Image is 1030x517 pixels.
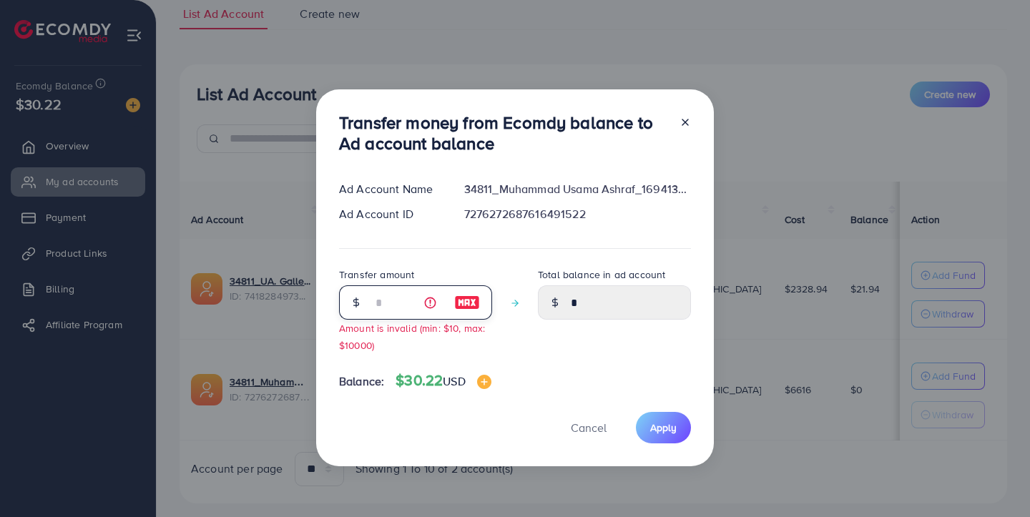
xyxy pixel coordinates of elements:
[477,375,491,389] img: image
[650,420,677,435] span: Apply
[443,373,465,389] span: USD
[571,420,607,435] span: Cancel
[553,412,624,443] button: Cancel
[328,206,453,222] div: Ad Account ID
[339,373,384,390] span: Balance:
[453,181,702,197] div: 34811_Muhammad Usama Ashraf_1694139293532
[328,181,453,197] div: Ad Account Name
[636,412,691,443] button: Apply
[396,372,491,390] h4: $30.22
[339,321,485,351] small: Amount is invalid (min: $10, max: $10000)
[454,294,480,311] img: image
[538,267,665,282] label: Total balance in ad account
[339,112,668,154] h3: Transfer money from Ecomdy balance to Ad account balance
[969,453,1019,506] iframe: Chat
[453,206,702,222] div: 7276272687616491522
[339,267,414,282] label: Transfer amount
